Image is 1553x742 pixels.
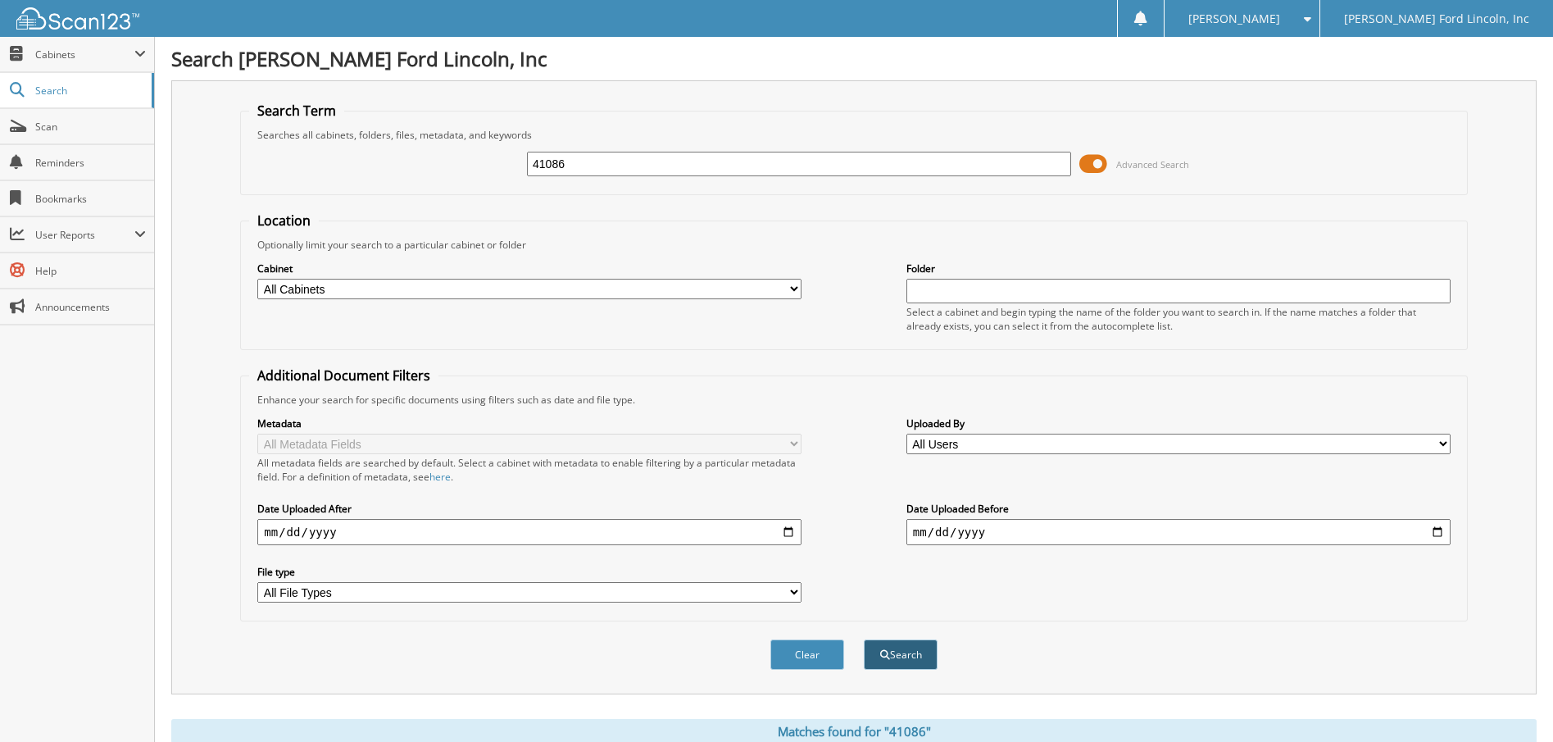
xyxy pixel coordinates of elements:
[35,192,146,206] span: Bookmarks
[906,519,1451,545] input: end
[35,228,134,242] span: User Reports
[1116,158,1189,171] span: Advanced Search
[257,519,801,545] input: start
[16,7,139,30] img: scan123-logo-white.svg
[249,366,438,385] legend: Additional Document Filters
[171,45,1537,72] h1: Search [PERSON_NAME] Ford Lincoln, Inc
[35,264,146,278] span: Help
[35,300,146,314] span: Announcements
[770,640,844,670] button: Clear
[35,48,134,61] span: Cabinets
[257,456,801,484] div: All metadata fields are searched by default. Select a cabinet with metadata to enable filtering b...
[257,262,801,275] label: Cabinet
[906,502,1451,516] label: Date Uploaded Before
[1344,14,1529,24] span: [PERSON_NAME] Ford Lincoln, Inc
[257,502,801,516] label: Date Uploaded After
[429,470,451,484] a: here
[35,84,143,98] span: Search
[249,212,319,230] legend: Location
[906,417,1451,430] label: Uploaded By
[249,102,344,120] legend: Search Term
[257,417,801,430] label: Metadata
[35,120,146,134] span: Scan
[906,262,1451,275] label: Folder
[1188,14,1280,24] span: [PERSON_NAME]
[249,238,1458,252] div: Optionally limit your search to a particular cabinet or folder
[35,156,146,170] span: Reminders
[249,393,1458,407] div: Enhance your search for specific documents using filters such as date and file type.
[906,305,1451,333] div: Select a cabinet and begin typing the name of the folder you want to search in. If the name match...
[864,640,938,670] button: Search
[249,128,1458,142] div: Searches all cabinets, folders, files, metadata, and keywords
[257,565,801,579] label: File type
[1471,663,1553,742] iframe: Chat Widget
